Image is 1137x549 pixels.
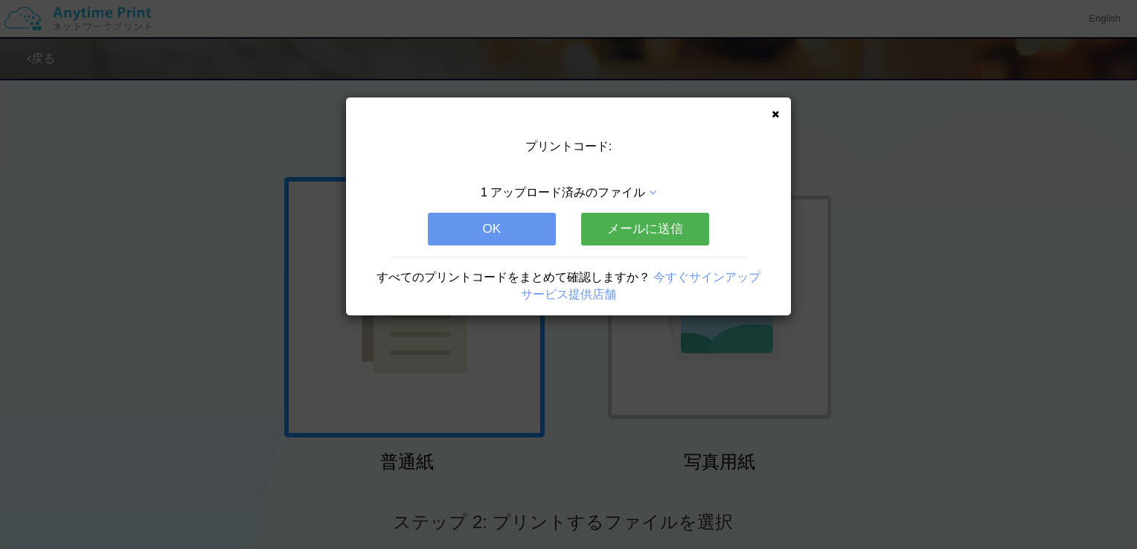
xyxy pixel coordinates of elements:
[377,271,650,283] span: すべてのプリントコードをまとめて確認しますか？
[653,271,760,283] a: 今すぐサインアップ
[428,213,556,245] button: OK
[525,140,612,152] span: プリントコード:
[481,186,645,199] span: 1 アップロード済みのファイル
[521,288,616,301] a: サービス提供店舗
[581,213,709,245] button: メールに送信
